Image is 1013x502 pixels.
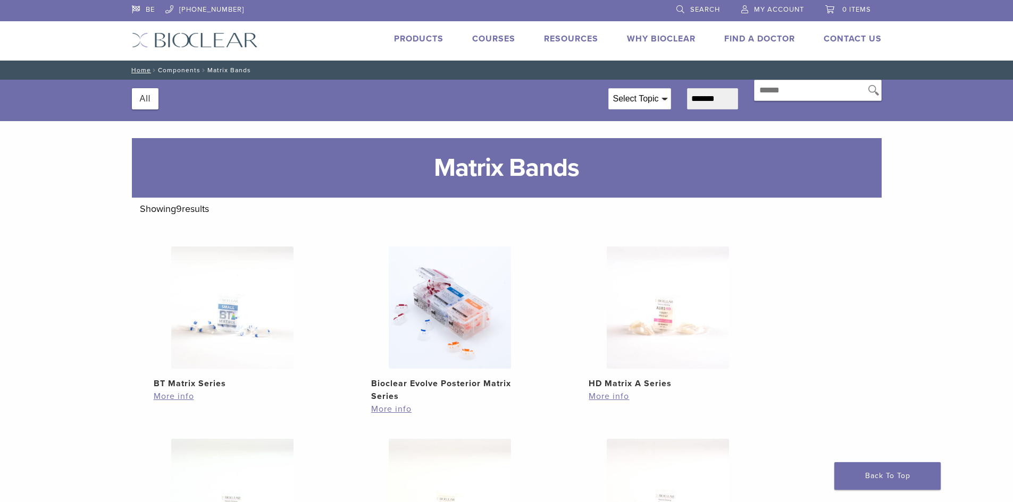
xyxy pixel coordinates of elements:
[140,246,325,390] a: BT Matrix SeriesBT Matrix Series
[834,462,941,490] a: Back To Top
[824,33,882,44] a: Contact Us
[544,33,598,44] a: Resources
[371,403,529,415] a: More info
[151,67,158,73] span: /
[140,88,151,109] button: All
[124,61,890,80] nav: Components Matrix Bands
[128,66,151,74] a: Home
[724,33,795,44] a: Find A Doctor
[132,138,882,198] h1: Matrix Bands
[132,32,258,48] img: Bioclear
[690,5,720,14] span: Search
[575,246,760,390] a: HD Matrix A SeriesHD Matrix A Series
[589,377,746,390] h2: HD Matrix A Series
[589,390,746,403] a: More info
[200,67,207,73] span: /
[394,33,443,44] a: Products
[357,246,543,403] a: Bioclear Evolve Posterior Matrix SeriesBioclear Evolve Posterior Matrix Series
[176,203,182,215] span: 9
[154,377,311,390] h2: BT Matrix Series
[472,33,515,44] a: Courses
[171,246,294,369] img: BT Matrix Series
[607,246,729,369] img: HD Matrix A Series
[140,198,209,220] p: Showing results
[842,5,871,14] span: 0 items
[371,377,529,403] h2: Bioclear Evolve Posterior Matrix Series
[154,390,311,403] a: More info
[609,89,671,109] div: Select Topic
[389,246,511,369] img: Bioclear Evolve Posterior Matrix Series
[754,5,804,14] span: My Account
[627,33,696,44] a: Why Bioclear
